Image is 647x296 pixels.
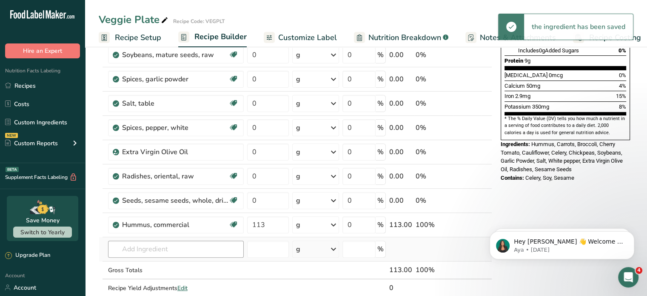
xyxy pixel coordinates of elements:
button: Switch to Yearly [13,227,72,238]
div: Radishes, oriental, raw [122,171,228,181]
div: Soybeans, mature seeds, raw [122,50,228,60]
div: Custom Reports [5,139,58,148]
div: 0% [416,123,452,133]
iframe: Intercom notifications message [477,213,647,273]
span: 2.9mg [515,93,530,99]
div: Seeds, sesame seeds, whole, dried [122,195,228,206]
div: 0.00 [389,171,412,181]
div: 0.00 [389,74,412,84]
div: g [296,171,300,181]
div: g [296,74,300,84]
div: BETA [6,167,19,172]
span: Protein [504,57,523,64]
span: Potassium [504,103,531,110]
span: 0mcg [549,72,563,78]
span: Celery, Soy, Sesame [525,175,574,181]
span: Calcium [504,83,525,89]
a: Notes & Attachments [465,28,556,47]
input: Add Ingredient [108,241,244,258]
div: Salt, table [122,98,228,109]
div: 0% [416,50,452,60]
div: 0% [416,98,452,109]
span: 9g [524,57,530,64]
div: g [296,147,300,157]
div: Veggie Plate [99,12,170,27]
iframe: Intercom live chat [618,267,638,287]
div: 0.00 [389,98,412,109]
div: g [296,195,300,206]
div: Spices, garlic powder [122,74,228,84]
span: 0g [539,47,545,54]
div: Recipe Code: VEGPLT [173,17,225,25]
span: 0% [619,72,626,78]
span: Hummus, Carrots, Broccoli, Cherry Tomato, Cauliflower, Celery, Chickpeas, Soybeans, Garlic Powder... [501,141,623,172]
div: Hummus, commercial [122,220,228,230]
div: Recipe Yield Adjustments [108,284,244,293]
span: [MEDICAL_DATA] [504,72,547,78]
div: 113.00 [389,265,412,275]
span: Includes Added Sugars [518,47,579,54]
a: Recipe Setup [99,28,161,47]
div: g [296,50,300,60]
span: 50mg [526,83,540,89]
div: 100% [416,220,452,230]
div: g [296,220,300,230]
div: Extra Virgin Olive Oil [122,147,228,157]
span: Ingredients: [501,141,530,147]
span: 15% [616,93,626,99]
span: 350mg [532,103,549,110]
span: Recipe Builder [194,31,247,43]
span: Notes & Attachments [480,32,556,43]
div: 0% [416,171,452,181]
div: Upgrade Plan [5,251,50,260]
span: Edit [177,284,188,292]
div: 0.00 [389,147,412,157]
div: 100% [416,265,452,275]
div: 0% [416,147,452,157]
div: g [296,123,300,133]
div: the ingredient has been saved [524,14,633,40]
a: Recipe Builder [178,27,247,48]
div: 0.00 [389,123,412,133]
span: 4 [636,267,642,274]
div: g [296,98,300,109]
span: 8% [619,103,626,110]
div: 0% [416,195,452,206]
span: Iron [504,93,514,99]
span: Contains: [501,175,524,181]
span: 0% [618,47,626,54]
div: NEW [5,133,18,138]
div: Save Money [26,216,60,225]
span: Recipe Setup [115,32,161,43]
span: Switch to Yearly [20,228,65,236]
div: Gross Totals [108,266,244,275]
button: Hire an Expert [5,43,80,58]
div: 0.00 [389,50,412,60]
section: * The % Daily Value (DV) tells you how much a nutrient in a serving of food contributes to a dail... [504,115,626,136]
div: Spices, pepper, white [122,123,228,133]
span: 4% [619,83,626,89]
div: 0 [389,283,412,293]
div: 0% [416,74,452,84]
span: Nutrition Breakdown [368,32,441,43]
div: 113.00 [389,220,412,230]
a: Customize Label [264,28,337,47]
a: Nutrition Breakdown [354,28,448,47]
span: Customize Label [278,32,337,43]
div: 0.00 [389,195,412,206]
div: g [296,244,300,254]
